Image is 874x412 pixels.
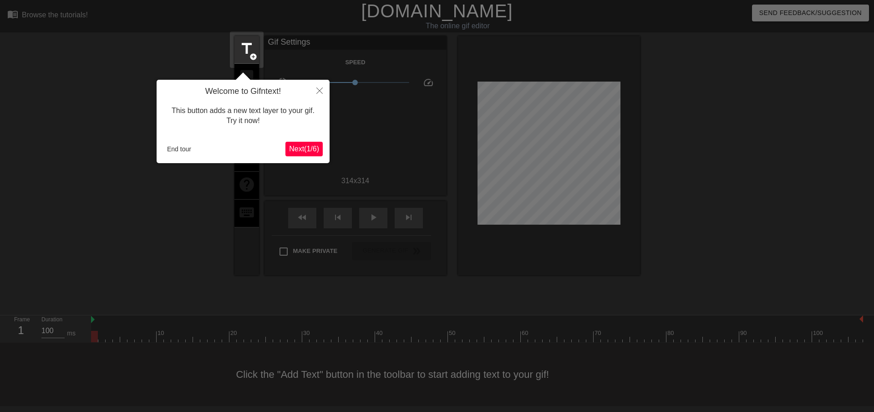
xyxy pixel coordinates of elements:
button: Close [310,80,330,101]
div: This button adds a new text layer to your gif. Try it now! [163,97,323,135]
h4: Welcome to Gifntext! [163,87,323,97]
button: End tour [163,142,195,156]
span: Next ( 1 / 6 ) [289,145,319,153]
button: Next [285,142,323,156]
